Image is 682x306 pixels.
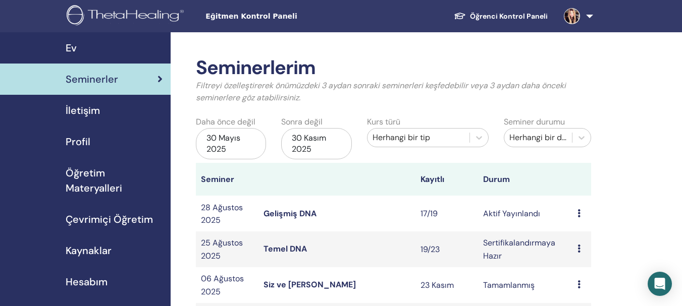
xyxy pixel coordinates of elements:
font: Seminer [201,174,234,185]
a: Siz ve [PERSON_NAME] [264,279,356,290]
font: Profil [66,135,90,148]
font: Seminerlerim [196,55,316,80]
font: Eğitmen Kontrol Paneli [205,12,297,20]
font: Kurs türü [367,116,400,127]
font: Filtreyi özelleştirerek önümüzdeki 3 aydan sonraki seminerleri keşfedebilir veya 3 aydan daha önc... [196,80,566,103]
font: Kaynaklar [66,244,112,257]
font: Sonra değil [281,116,323,127]
a: Öğrenci Kontrol Paneli [446,7,556,26]
font: Herhangi bir tip [373,132,430,143]
font: İletişim [66,104,100,117]
a: Gelişmiş DNA [264,208,317,219]
font: Aktif Yayınlandı [483,208,540,219]
img: logo.png [67,5,187,28]
font: Ev [66,41,77,54]
font: Hesabım [66,275,108,288]
font: 19/23 [421,244,440,255]
font: 28 Ağustos 2025 [201,202,243,225]
font: Daha önce değil [196,116,255,127]
font: 30 Kasım 2025 [292,133,326,154]
font: Çevrimiçi Öğretim [66,213,153,226]
font: Durum [483,174,510,185]
font: Tamamlanmış [483,280,535,290]
a: Temel DNA [264,243,307,254]
font: Seminerler [66,73,118,86]
img: default.jpg [564,8,580,24]
font: Herhangi bir durum [509,132,581,143]
font: 17/19 [421,208,438,219]
font: Öğrenci Kontrol Paneli [470,12,548,21]
font: 23 Kasım [421,280,454,290]
font: Kayıtlı [421,174,444,185]
font: Seminer durumu [504,116,565,127]
font: 06 Ağustos 2025 [201,273,244,296]
font: Sertifikalandırmaya Hazır [483,237,555,261]
img: graduation-cap-white.svg [454,12,466,20]
font: Öğretim Materyalleri [66,166,122,195]
font: 25 Ağustos 2025 [201,237,243,261]
div: Open Intercom Messenger [648,272,672,296]
font: 30 Mayıs 2025 [206,133,240,154]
